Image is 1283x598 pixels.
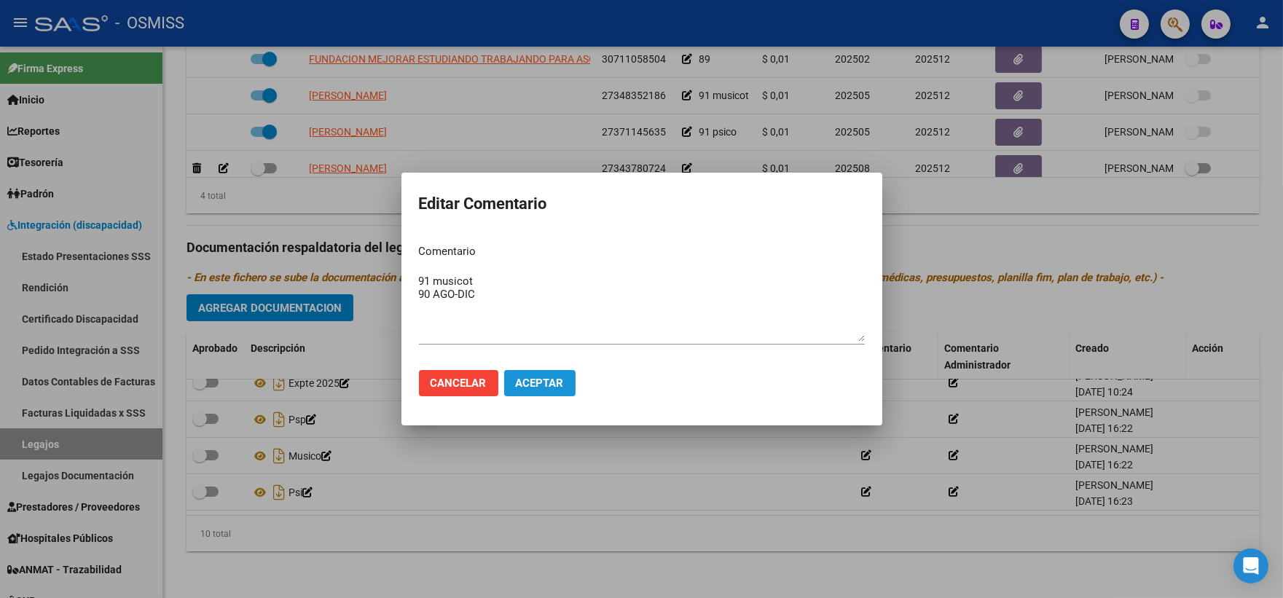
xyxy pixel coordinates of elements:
[419,243,865,260] p: Comentario
[419,190,865,218] h2: Editar Comentario
[431,377,487,390] span: Cancelar
[1233,548,1268,583] div: Open Intercom Messenger
[504,370,576,396] button: Aceptar
[419,370,498,396] button: Cancelar
[516,377,564,390] span: Aceptar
